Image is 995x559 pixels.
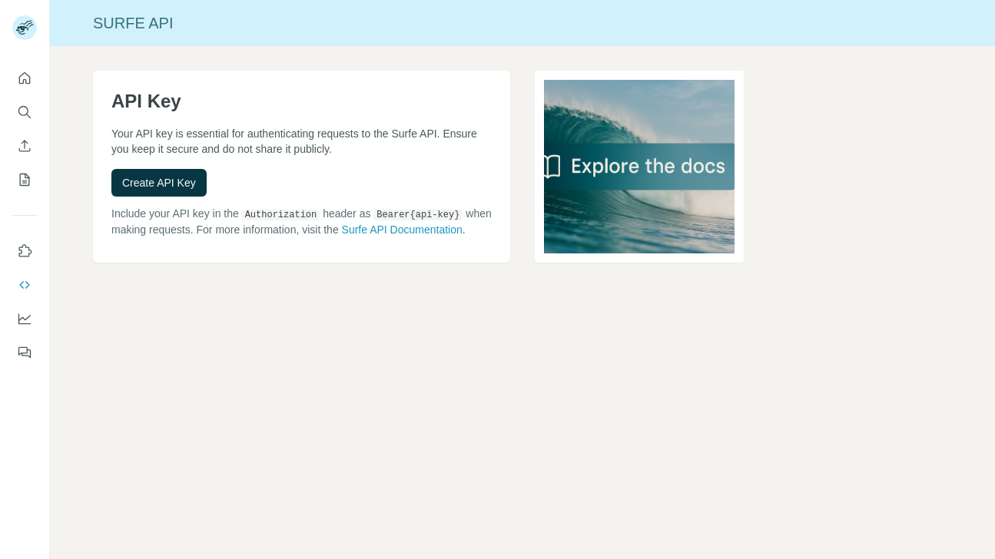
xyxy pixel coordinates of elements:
[12,339,37,366] button: Feedback
[111,206,492,237] p: Include your API key in the header as when making requests. For more information, visit the .
[12,305,37,332] button: Dashboard
[12,64,37,92] button: Quick start
[242,210,320,220] code: Authorization
[111,89,492,114] h1: API Key
[50,12,995,34] div: Surfe API
[111,169,207,197] button: Create API Key
[12,98,37,126] button: Search
[12,271,37,299] button: Use Surfe API
[122,175,196,190] span: Create API Key
[12,237,37,265] button: Use Surfe on LinkedIn
[342,223,463,236] a: Surfe API Documentation
[111,126,492,157] p: Your API key is essential for authenticating requests to the Surfe API. Ensure you keep it secure...
[12,132,37,160] button: Enrich CSV
[12,166,37,193] button: My lists
[373,210,463,220] code: Bearer {api-key}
